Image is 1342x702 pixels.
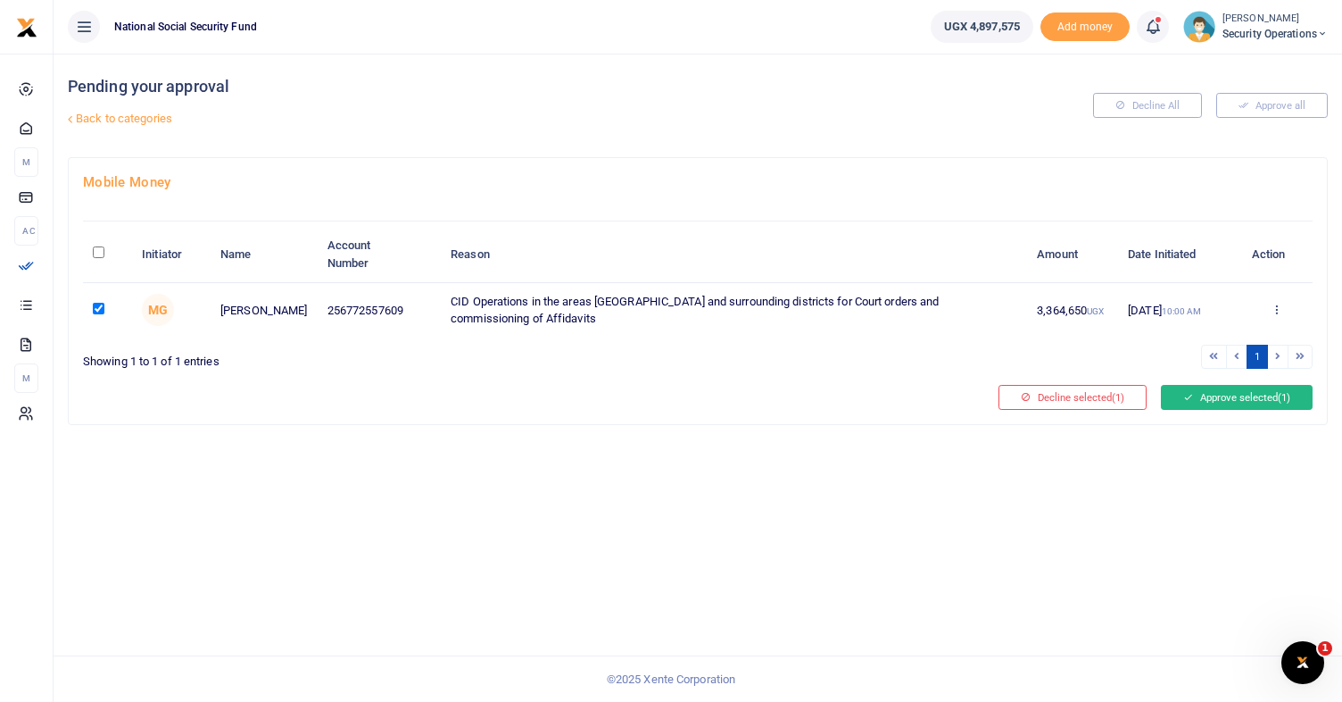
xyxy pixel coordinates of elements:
[318,283,441,338] td: 256772557609
[441,283,1027,338] td: CID Operations in the areas [GEOGRAPHIC_DATA] and surrounding districts for Court orders and comm...
[924,11,1040,43] li: Wallet ballance
[14,364,38,393] li: M
[1040,13,1130,42] span: Add money
[318,227,441,282] th: Account Number: activate to sort column ascending
[1040,19,1130,32] a: Add money
[16,20,37,33] a: logo-small logo-large logo-large
[1222,12,1328,27] small: [PERSON_NAME]
[1118,283,1241,338] td: [DATE]
[1161,385,1313,410] button: Approve selected(1)
[1278,391,1290,404] span: (1)
[1183,11,1215,43] img: profile-user
[1162,306,1202,316] small: 10:00 AM
[1027,227,1118,282] th: Amount: activate to sort column ascending
[83,227,132,282] th: : activate to sort column descending
[142,294,174,326] span: Moses Gonda
[14,216,38,246] li: Ac
[1222,26,1328,42] span: Security Operations
[63,104,903,134] a: Back to categories
[931,11,1033,43] a: UGX 4,897,575
[1241,227,1313,282] th: Action: activate to sort column ascending
[132,227,211,282] th: Initiator: activate to sort column ascending
[1118,227,1241,282] th: Date Initiated: activate to sort column ascending
[1247,345,1268,369] a: 1
[1281,641,1324,684] iframe: Intercom live chat
[944,18,1020,36] span: UGX 4,897,575
[1318,641,1332,656] span: 1
[83,172,1313,192] h4: Mobile Money
[1027,283,1118,338] td: 3,364,650
[14,147,38,177] li: M
[1040,13,1130,42] li: Toup your wallet
[211,283,318,338] td: [PERSON_NAME]
[107,19,264,35] span: National Social Security Fund
[68,77,903,96] h4: Pending your approval
[441,227,1027,282] th: Reason: activate to sort column ascending
[998,385,1147,410] button: Decline selected(1)
[1183,11,1328,43] a: profile-user [PERSON_NAME] Security Operations
[1087,306,1104,316] small: UGX
[83,343,691,371] div: Showing 1 to 1 of 1 entries
[211,227,318,282] th: Name: activate to sort column ascending
[1112,391,1124,404] span: (1)
[16,17,37,38] img: logo-small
